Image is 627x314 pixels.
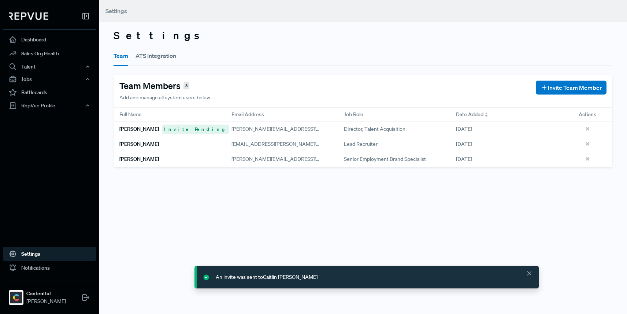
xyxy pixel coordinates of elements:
a: Battlecards [3,85,96,99]
span: Invite Team Member [548,83,602,92]
button: Jobs [3,73,96,85]
span: Senior Employment Brand Specialist [344,155,426,163]
span: Director, Talent Acquisition [344,125,405,133]
a: Dashboard [3,33,96,47]
div: Toggle SortBy [450,108,562,122]
button: Team [114,45,128,66]
h6: [PERSON_NAME] [119,126,159,132]
a: Sales Org Health [3,47,96,60]
span: Settings [105,7,127,15]
button: Invite Team Member [536,81,606,95]
div: [DATE] [450,122,562,137]
button: ATS Integration [136,45,176,66]
span: [EMAIL_ADDRESS][PERSON_NAME][DOMAIN_NAME] [231,141,355,147]
span: Lead Recruiter [344,140,378,148]
span: Date Added [456,111,483,118]
img: RepVue [9,12,48,20]
a: Settings [3,247,96,261]
span: [PERSON_NAME] [26,298,66,305]
button: Talent [3,60,96,73]
h3: Settings [114,29,612,42]
a: Notifications [3,261,96,275]
h6: [PERSON_NAME] [119,156,159,162]
span: Invite Pending [162,125,229,133]
div: [DATE] [450,137,562,152]
div: [DATE] [450,152,562,167]
a: ContentfulContentful[PERSON_NAME] [3,281,96,308]
span: 3 [183,82,189,90]
span: [PERSON_NAME][EMAIL_ADDRESS][PERSON_NAME][DOMAIN_NAME] [231,126,394,132]
h6: [PERSON_NAME] [119,141,159,147]
button: RepVue Profile [3,99,96,112]
img: Contentful [10,292,22,303]
h4: Team Members [119,81,181,91]
div: An invite was sent to Caitlin [PERSON_NAME] [216,273,318,281]
p: Add and manage all system users below [119,94,210,101]
span: Actions [579,111,596,118]
strong: Contentful [26,290,66,298]
span: Full Name [119,111,142,118]
span: Email Address [231,111,264,118]
span: [PERSON_NAME][EMAIL_ADDRESS][PERSON_NAME][DOMAIN_NAME] [231,156,394,162]
span: Job Role [344,111,363,118]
